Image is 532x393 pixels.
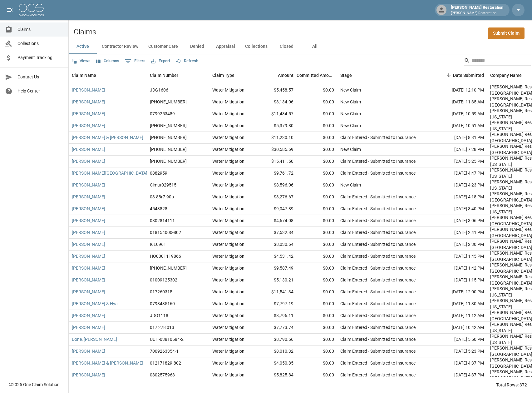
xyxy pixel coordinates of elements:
[72,324,105,331] a: [PERSON_NAME]
[150,312,168,319] div: JDG1118
[72,301,118,307] a: [PERSON_NAME] & Hya
[212,67,234,84] div: Claim Type
[297,310,337,322] div: $0.00
[297,179,337,191] div: $0.00
[212,158,244,164] div: Water Mitigation
[72,194,105,200] a: [PERSON_NAME]
[72,170,147,176] a: [PERSON_NAME][GEOGRAPHIC_DATA]
[256,369,297,381] div: $5,825.84
[150,56,172,66] button: Export
[212,253,244,259] div: Water Mitigation
[340,158,416,164] div: Claim Entered - Submitted to Insurance
[256,251,297,262] div: $4,531.42
[431,369,487,381] div: [DATE] 4:37 PM
[297,191,337,203] div: $0.00
[72,122,105,129] a: [PERSON_NAME]
[431,334,487,346] div: [DATE] 5:50 PM
[340,324,416,331] div: Claim Entered - Submitted to Insurance
[297,274,337,286] div: $0.00
[72,265,105,271] a: [PERSON_NAME]
[212,111,244,117] div: Water Mitigation
[431,167,487,179] div: [DATE] 4:47 PM
[150,194,174,200] div: 03-88r7-90p
[212,324,244,331] div: Water Mitigation
[340,241,416,247] div: Claim Entered - Submitted to Insurance
[70,56,92,66] button: Views
[72,158,105,164] a: [PERSON_NAME]
[256,108,297,120] div: $11,434.57
[212,229,244,236] div: Water Mitigation
[448,4,506,16] div: [PERSON_NAME] Restoration
[212,99,244,105] div: Water Mitigation
[19,4,44,16] img: ocs-logo-white-transparent.png
[297,203,337,215] div: $0.00
[256,310,297,322] div: $8,796.11
[431,108,487,120] div: [DATE] 10:59 AM
[488,27,525,39] a: Submit Claim
[72,99,105,105] a: [PERSON_NAME]
[340,206,416,212] div: Claim Entered - Submitted to Insurance
[150,277,177,283] div: 01009125302
[297,120,337,132] div: $0.00
[431,346,487,357] div: [DATE] 5:23 PM
[453,67,484,84] div: Date Submitted
[17,26,63,33] span: Claims
[256,156,297,167] div: $15,411.50
[212,360,244,366] div: Water Mitigation
[72,360,143,366] a: [PERSON_NAME] & [PERSON_NAME]
[431,310,487,322] div: [DATE] 11:12 AM
[240,39,273,54] button: Collections
[431,179,487,191] div: [DATE] 4:23 PM
[150,87,168,93] div: JDG1606
[431,215,487,227] div: [DATE] 3:06 PM
[256,239,297,251] div: $8,030.64
[297,298,337,310] div: $0.00
[431,357,487,369] div: [DATE] 4:37 PM
[340,253,416,259] div: Claim Entered - Submitted to Insurance
[72,348,105,354] a: [PERSON_NAME]
[431,262,487,274] div: [DATE] 1:42 PM
[74,27,96,37] h2: Claims
[150,182,176,188] div: Clmut029515
[256,334,297,346] div: $8,790.56
[273,39,301,54] button: Closed
[4,4,16,16] button: open drawer
[301,39,329,54] button: All
[256,120,297,132] div: $5,379.80
[69,39,97,54] button: Active
[183,39,211,54] button: Denied
[340,360,416,366] div: Claim Entered - Submitted to Insurance
[256,144,297,156] div: $30,585.69
[297,67,337,84] div: Committed Amount
[256,322,297,334] div: $7,773.74
[212,134,244,141] div: Water Mitigation
[496,382,527,388] div: Total Rows: 372
[340,111,361,117] div: New Claim
[212,182,244,188] div: Water Mitigation
[431,274,487,286] div: [DATE] 1:15 PM
[431,84,487,96] div: [DATE] 12:10 PM
[431,132,487,144] div: [DATE] 8:31 PM
[72,312,105,319] a: [PERSON_NAME]
[337,67,431,84] div: Stage
[150,217,175,224] div: 0802814111
[256,96,297,108] div: $3,134.06
[150,372,175,378] div: 0802575968
[212,194,244,200] div: Water Mitigation
[340,122,361,129] div: New Claim
[256,203,297,215] div: $9,047.89
[464,56,531,67] div: Search
[297,322,337,334] div: $0.00
[150,253,181,259] div: HO0001119866
[340,67,352,84] div: Stage
[297,67,334,84] div: Committed Amount
[297,215,337,227] div: $0.00
[72,206,105,212] a: [PERSON_NAME]
[212,277,244,283] div: Water Mitigation
[431,144,487,156] div: [DATE] 7:28 PM
[297,251,337,262] div: $0.00
[72,111,105,117] a: [PERSON_NAME]
[431,191,487,203] div: [DATE] 4:18 PM
[17,74,63,80] span: Contact Us
[431,96,487,108] div: [DATE] 11:35 AM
